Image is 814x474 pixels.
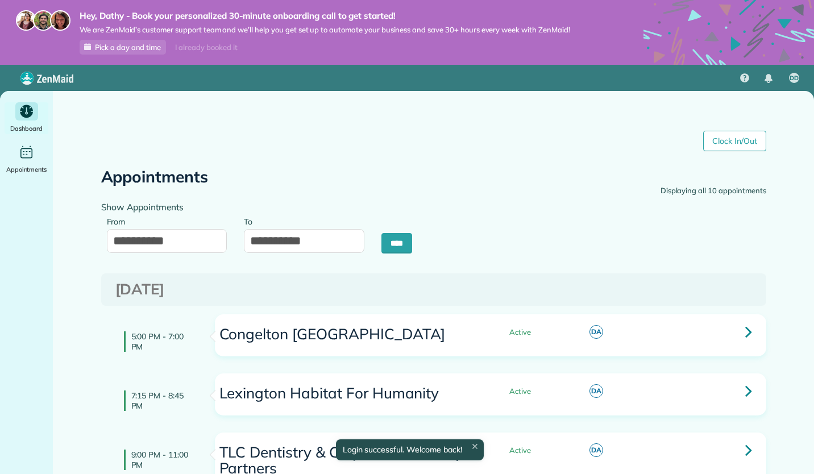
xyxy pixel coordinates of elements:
span: DA [589,384,603,398]
label: To [244,210,258,231]
img: maria-72a9807cf96188c08ef61303f053569d2e2a8a1cde33d635c8a3ac13582a053d.jpg [16,10,36,31]
div: Displaying all 10 appointments [661,185,766,197]
span: Active [500,447,531,454]
a: Clock In/Out [703,131,766,151]
img: michelle-19f622bdf1676172e81f8f8fba1fb50e276960ebfe0243fe18214015130c80e4.jpg [50,10,70,31]
h3: Congelton [GEOGRAPHIC_DATA] [218,326,470,343]
div: Login successful. Welcome back! [335,439,483,460]
h3: [DATE] [115,281,752,298]
h4: Show Appointments [101,202,425,212]
strong: Hey, Dathy - Book your personalized 30-minute onboarding call to get started! [80,10,570,22]
a: Pick a day and time [80,40,166,55]
h2: Appointments [101,168,209,186]
img: jorge-587dff0eeaa6aab1f244e6dc62b8924c3b6ad411094392a53c71c6c4a576187d.jpg [33,10,53,31]
h4: 7:15 PM - 8:45 PM [124,390,198,411]
span: Active [500,329,531,336]
span: Active [500,388,531,395]
span: We are ZenMaid’s customer support team and we’ll help you get set up to automate your business an... [80,25,570,35]
span: DD [790,74,799,83]
h3: Lexington Habitat For Humanity [218,385,470,402]
h4: 9:00 PM - 11:00 PM [124,450,198,470]
a: Appointments [5,143,48,175]
span: DA [589,443,603,457]
label: From [107,210,131,231]
h4: 5:00 PM - 7:00 PM [124,331,198,352]
span: Dashboard [10,123,43,134]
a: Dashboard [5,102,48,134]
span: Appointments [6,164,47,175]
div: I already booked it [168,40,244,55]
span: DA [589,325,603,339]
nav: Main [731,65,814,91]
div: Notifications [757,66,780,91]
span: Pick a day and time [95,43,161,52]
